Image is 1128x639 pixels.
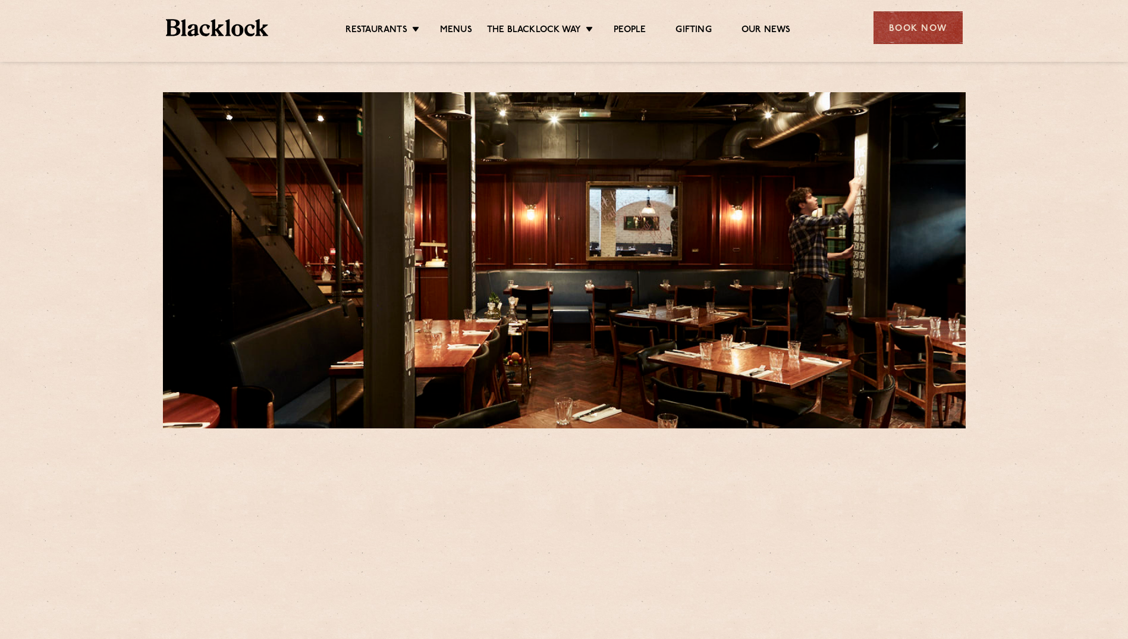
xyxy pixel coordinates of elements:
[487,24,581,37] a: The Blacklock Way
[166,19,269,36] img: BL_Textured_Logo-footer-cropped.svg
[675,24,711,37] a: Gifting
[874,11,963,44] div: Book Now
[440,24,472,37] a: Menus
[741,24,791,37] a: Our News
[345,24,407,37] a: Restaurants
[614,24,646,37] a: People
